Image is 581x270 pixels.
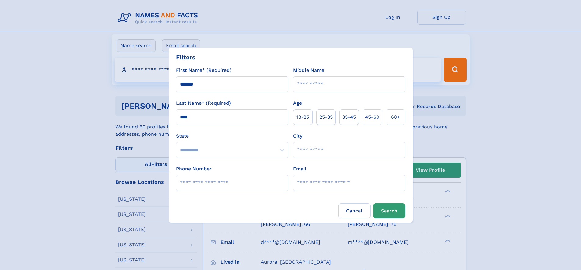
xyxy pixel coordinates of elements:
[365,114,379,121] span: 45‑60
[293,67,324,74] label: Middle Name
[293,132,302,140] label: City
[342,114,356,121] span: 35‑45
[293,165,306,173] label: Email
[293,100,302,107] label: Age
[176,165,212,173] label: Phone Number
[176,100,231,107] label: Last Name* (Required)
[296,114,309,121] span: 18‑25
[176,53,195,62] div: Filters
[373,203,405,218] button: Search
[391,114,400,121] span: 60+
[338,203,371,218] label: Cancel
[319,114,333,121] span: 25‑35
[176,132,288,140] label: State
[176,67,231,74] label: First Name* (Required)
